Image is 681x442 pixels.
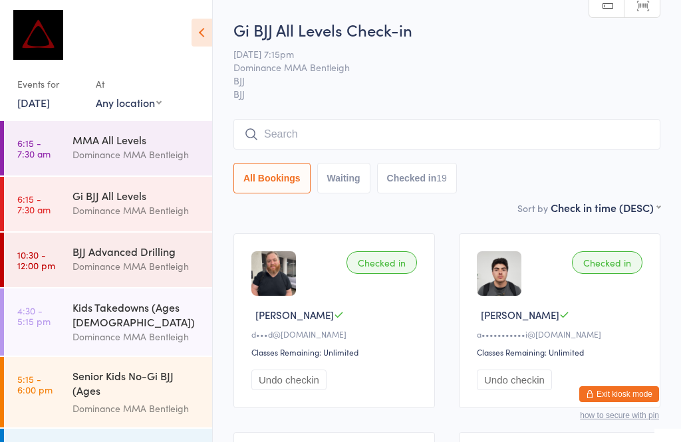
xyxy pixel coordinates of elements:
div: Kids Takedowns (Ages [DEMOGRAPHIC_DATA]) [72,300,201,329]
div: BJJ Advanced Drilling [72,244,201,259]
a: [DATE] [17,95,50,110]
time: 6:15 - 7:30 am [17,138,51,159]
span: Dominance MMA Bentleigh [233,60,640,74]
time: 5:15 - 6:00 pm [17,374,53,395]
div: 19 [436,173,447,183]
input: Search [233,119,660,150]
button: Waiting [317,163,370,193]
time: 4:30 - 5:15 pm [17,305,51,326]
img: image1624866929.png [477,251,521,296]
img: Dominance MMA Bentleigh [13,10,63,60]
a: 10:30 -12:00 pmBJJ Advanced DrillingDominance MMA Bentleigh [4,233,212,287]
a: 6:15 -7:30 amGi BJJ All LevelsDominance MMA Bentleigh [4,177,212,231]
div: Dominance MMA Bentleigh [72,203,201,218]
a: 5:15 -6:00 pmSenior Kids No-Gi BJJ (Ages [DEMOGRAPHIC_DATA])Dominance MMA Bentleigh [4,357,212,427]
span: BJJ [233,74,640,87]
div: Gi BJJ All Levels [72,188,201,203]
time: 10:30 - 12:00 pm [17,249,55,271]
div: MMA All Levels [72,132,201,147]
button: Exit kiosk mode [579,386,659,402]
div: Events for [17,73,82,95]
img: image1719312445.png [251,251,296,296]
div: Classes Remaining: Unlimited [251,346,421,358]
span: [PERSON_NAME] [481,308,559,322]
div: Dominance MMA Bentleigh [72,259,201,274]
div: Dominance MMA Bentleigh [72,329,201,344]
button: All Bookings [233,163,311,193]
span: [DATE] 7:15pm [233,47,640,60]
div: Checked in [346,251,417,274]
span: [PERSON_NAME] [255,308,334,322]
button: Undo checkin [251,370,327,390]
div: Any location [96,95,162,110]
a: 6:15 -7:30 amMMA All LevelsDominance MMA Bentleigh [4,121,212,175]
h2: Gi BJJ All Levels Check-in [233,19,660,41]
div: Checked in [572,251,642,274]
div: Classes Remaining: Unlimited [477,346,646,358]
label: Sort by [517,201,548,215]
div: Dominance MMA Bentleigh [72,147,201,162]
div: Dominance MMA Bentleigh [72,401,201,416]
span: BJJ [233,87,660,100]
button: Undo checkin [477,370,552,390]
div: a•••••••••••i@[DOMAIN_NAME] [477,328,646,340]
time: 6:15 - 7:30 am [17,193,51,215]
a: 4:30 -5:15 pmKids Takedowns (Ages [DEMOGRAPHIC_DATA])Dominance MMA Bentleigh [4,288,212,356]
div: Check in time (DESC) [551,200,660,215]
div: Senior Kids No-Gi BJJ (Ages [DEMOGRAPHIC_DATA]) [72,368,201,401]
div: d•••d@[DOMAIN_NAME] [251,328,421,340]
button: how to secure with pin [580,411,659,420]
button: Checked in19 [377,163,457,193]
div: At [96,73,162,95]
